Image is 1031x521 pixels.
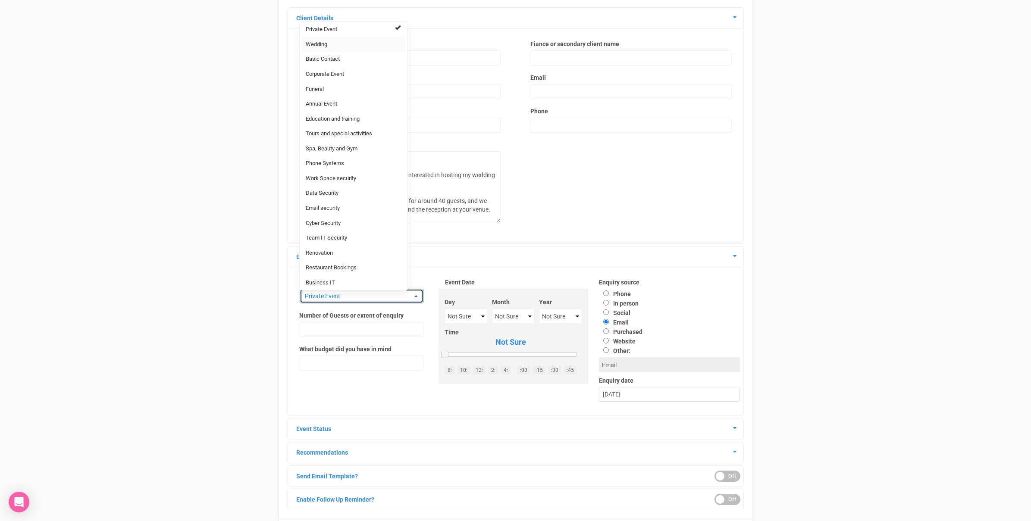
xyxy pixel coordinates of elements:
[603,309,609,315] input: Social
[531,73,732,82] label: Email
[306,85,324,94] span: Funeral
[457,366,470,374] a: 10:
[445,366,455,374] a: 8:
[306,219,341,228] span: Cyber Security
[517,366,530,374] a: :00
[599,328,642,335] label: Purchased
[599,300,639,307] label: In person
[533,366,546,374] a: :15
[297,496,375,503] a: Enable Follow Up Reminder?
[297,425,332,432] a: Event Status
[531,40,732,48] label: Fiance or secondary client name
[599,387,740,402] div: [DATE]
[599,346,733,355] label: Other:
[306,249,333,257] span: Renovation
[539,298,582,306] label: Year
[306,159,345,168] span: Phone Systems
[473,366,486,374] a: 12:
[306,279,335,287] span: Business IT
[531,107,548,115] label: Phone
[599,376,740,385] label: Enquiry date
[297,253,338,260] a: Enquiry Details
[603,319,609,324] input: Email
[306,100,338,108] span: Annual Event
[445,328,577,337] label: Time
[300,311,404,320] label: Number of Guests or extent of enquiry
[599,319,629,326] label: Email
[603,338,609,343] input: Website
[305,292,412,300] span: Private Event
[306,145,358,153] span: Spa, Beauty and Gym
[297,449,348,456] a: Recommendations
[306,175,357,183] span: Work Space security
[492,298,534,306] label: Month
[603,290,609,296] input: Phone
[564,366,577,374] a: :45
[306,204,340,212] span: Email security
[603,347,609,353] input: Other:
[306,115,360,123] span: Education and training
[300,289,423,303] button: Private Event
[599,278,740,287] label: Enquiry source
[306,130,373,138] span: Tours and special activities
[306,25,338,34] span: Private Event
[306,55,340,63] span: Basic Contact
[306,70,345,78] span: Corporate Event
[306,264,357,272] span: Restaurant Bookings
[599,338,636,345] label: Website
[603,300,609,306] input: In person
[548,366,561,374] a: :30
[599,290,631,297] label: Phone
[445,298,488,306] label: Day
[297,15,334,22] a: Client Details
[300,345,392,353] label: What budget did you have in mind
[306,41,328,49] span: Wedding
[297,473,358,480] a: Send Email Template?
[599,309,630,316] label: Social
[603,328,609,334] input: Purchased
[306,234,348,242] span: Team IT Security
[501,366,511,374] a: 4:
[306,189,339,197] span: Data Security
[488,366,498,374] a: 2:
[445,278,582,287] label: Event Date
[9,492,29,512] div: Open Intercom Messenger
[445,337,577,348] span: Not Sure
